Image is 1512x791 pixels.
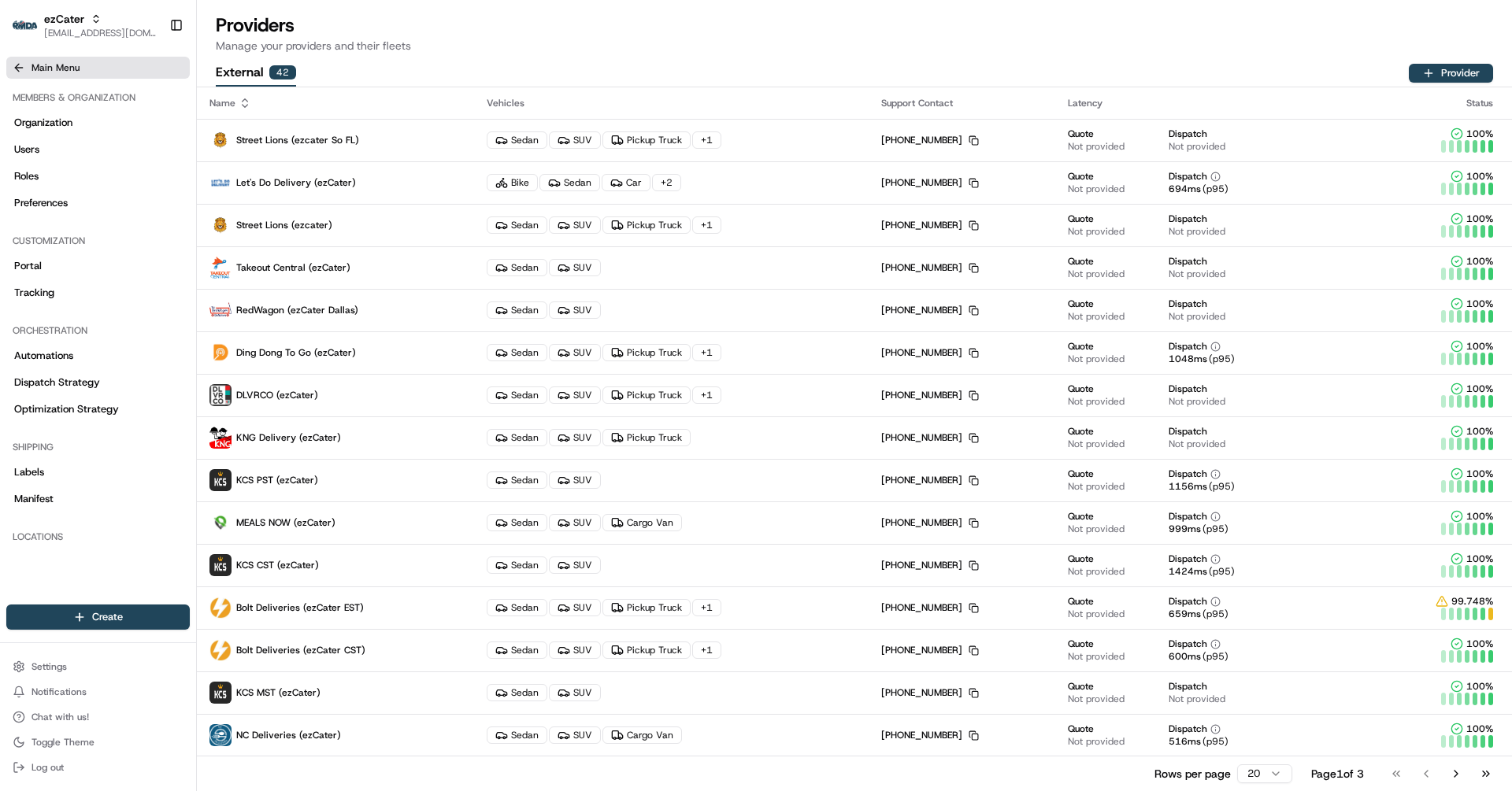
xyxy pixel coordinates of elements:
[14,492,54,506] span: Manifest
[1068,510,1094,523] span: Quote
[692,599,721,616] div: + 1
[1203,608,1228,620] span: (p95)
[6,85,190,110] div: Members & Organization
[33,150,61,178] img: 8182517743763_77ec11ffeaf9c9a3fa3b_72.jpg
[487,131,547,149] div: Sedan
[16,204,106,216] div: Past conversations
[1169,638,1221,650] button: Dispatch
[268,154,287,173] button: Start new chat
[487,514,547,531] div: Sedan
[1068,298,1094,310] span: Quote
[1169,438,1225,450] span: Not provided
[1393,97,1499,109] div: Status
[1068,650,1125,663] span: Not provided
[1068,213,1094,225] span: Quote
[881,431,979,444] div: [PHONE_NUMBER]
[16,150,44,178] img: 1736555255976-a54dd68f-1ca7-489b-9aae-adbdc363a1c4
[487,301,547,319] div: Sedan
[1068,723,1094,735] span: Quote
[236,729,341,741] span: NC Deliveries (ezCater)
[549,429,601,446] div: SUV
[1169,693,1225,705] span: Not provided
[1169,395,1225,408] span: Not provided
[1068,225,1125,238] span: Not provided
[1068,523,1125,535] span: Not provided
[1068,595,1094,608] span: Quote
[1068,183,1125,195] span: Not provided
[6,253,190,279] a: Portal
[6,190,190,216] a: Preferences
[1209,565,1235,578] span: (p95)
[881,601,979,614] div: [PHONE_NUMBER]
[549,684,601,701] div: SUV
[41,101,260,117] input: Clear
[1068,353,1125,365] span: Not provided
[1466,553,1493,565] span: 100 %
[881,261,979,274] div: [PHONE_NUMBER]
[236,644,365,656] span: Bolt Deliveries (ezCater CST)
[1068,128,1094,140] span: Quote
[549,216,601,234] div: SUV
[31,736,94,748] span: Toggle Theme
[602,131,691,149] div: Pickup Truck
[44,11,84,27] span: ezCater
[487,684,547,701] div: Sedan
[6,604,190,630] button: Create
[881,474,979,486] div: [PHONE_NUMBER]
[1169,723,1221,735] button: Dispatch
[1068,97,1368,109] div: Latency
[139,243,172,256] span: [DATE]
[1466,298,1493,310] span: 100 %
[1169,680,1207,693] span: Dispatch
[31,660,67,673] span: Settings
[549,344,601,361] div: SUV
[549,471,601,489] div: SUV
[14,142,39,157] span: Users
[1203,523,1228,535] span: (p95)
[209,512,232,534] img: melas_now_logo.png
[1169,170,1221,183] button: Dispatch
[881,134,979,146] div: [PHONE_NUMBER]
[244,201,287,220] button: See all
[236,474,318,486] span: KCS PST (ezCater)
[1169,140,1225,153] span: Not provided
[487,726,547,744] div: Sedan
[92,610,123,624] span: Create
[692,216,721,234] div: + 1
[881,729,979,741] div: [PHONE_NUMBER]
[549,301,601,319] div: SUV
[1068,310,1125,323] span: Not provided
[602,216,691,234] div: Pickup Truck
[31,351,120,367] span: Knowledge Base
[1466,510,1493,523] span: 100 %
[236,516,335,529] span: MEALS NOW (ezCater)
[1154,766,1231,782] p: Rows per page
[1068,255,1094,268] span: Quote
[6,6,163,44] button: ezCaterezCater[EMAIL_ADDRESS][DOMAIN_NAME]
[487,429,547,446] div: Sedan
[487,344,547,361] div: Sedan
[881,516,979,529] div: [PHONE_NUMBER]
[1466,170,1493,183] span: 100 %
[209,469,232,491] img: kcs-delivery.png
[1068,480,1125,493] span: Not provided
[602,344,691,361] div: Pickup Truck
[1311,766,1364,782] div: Page 1 of 3
[487,174,538,191] div: Bike
[1409,64,1493,83] button: Provider
[602,641,691,659] div: Pickup Truck
[1466,723,1493,735] span: 100 %
[209,554,232,576] img: kcs-delivery.png
[31,711,89,723] span: Chat with us!
[602,386,691,404] div: Pickup Truck
[1169,298,1207,310] span: Dispatch
[269,65,296,79] div: 42
[487,471,547,489] div: Sedan
[6,164,190,189] a: Roles
[1169,225,1225,238] span: Not provided
[131,243,136,256] span: •
[692,641,721,659] div: + 1
[881,686,979,699] div: [PHONE_NUMBER]
[1169,523,1201,535] span: 999 ms
[6,343,190,368] a: Automations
